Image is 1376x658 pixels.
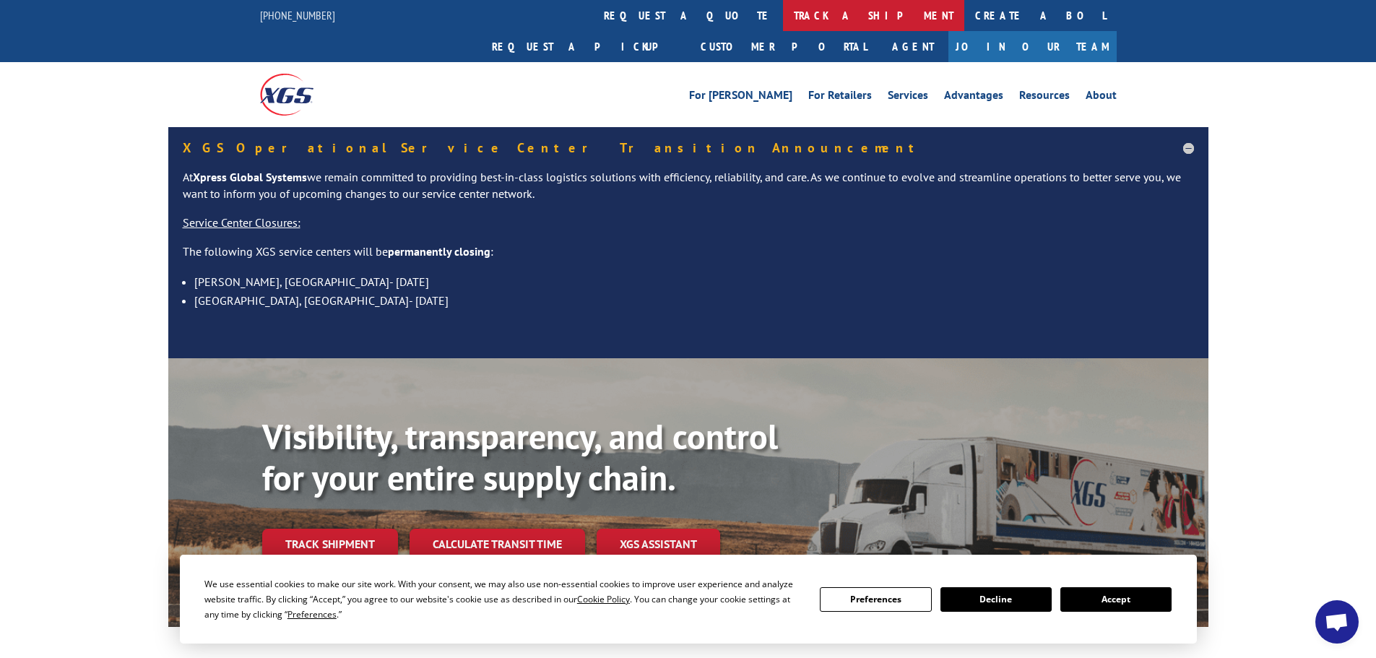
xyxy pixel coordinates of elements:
[1315,600,1359,644] a: Open chat
[1019,90,1070,105] a: Resources
[1060,587,1172,612] button: Accept
[820,587,931,612] button: Preferences
[690,31,878,62] a: Customer Portal
[577,593,630,605] span: Cookie Policy
[287,608,337,620] span: Preferences
[689,90,792,105] a: For [PERSON_NAME]
[410,529,585,560] a: Calculate transit time
[183,169,1194,215] p: At we remain committed to providing best-in-class logistics solutions with efficiency, reliabilit...
[481,31,690,62] a: Request a pickup
[944,90,1003,105] a: Advantages
[193,170,307,184] strong: Xpress Global Systems
[1086,90,1117,105] a: About
[183,243,1194,272] p: The following XGS service centers will be :
[194,272,1194,291] li: [PERSON_NAME], [GEOGRAPHIC_DATA]- [DATE]
[948,31,1117,62] a: Join Our Team
[180,555,1197,644] div: Cookie Consent Prompt
[888,90,928,105] a: Services
[260,8,335,22] a: [PHONE_NUMBER]
[262,414,778,501] b: Visibility, transparency, and control for your entire supply chain.
[878,31,948,62] a: Agent
[940,587,1052,612] button: Decline
[262,529,398,559] a: Track shipment
[194,291,1194,310] li: [GEOGRAPHIC_DATA], [GEOGRAPHIC_DATA]- [DATE]
[183,215,300,230] u: Service Center Closures:
[808,90,872,105] a: For Retailers
[183,142,1194,155] h5: XGS Operational Service Center Transition Announcement
[388,244,490,259] strong: permanently closing
[597,529,720,560] a: XGS ASSISTANT
[204,576,802,622] div: We use essential cookies to make our site work. With your consent, we may also use non-essential ...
